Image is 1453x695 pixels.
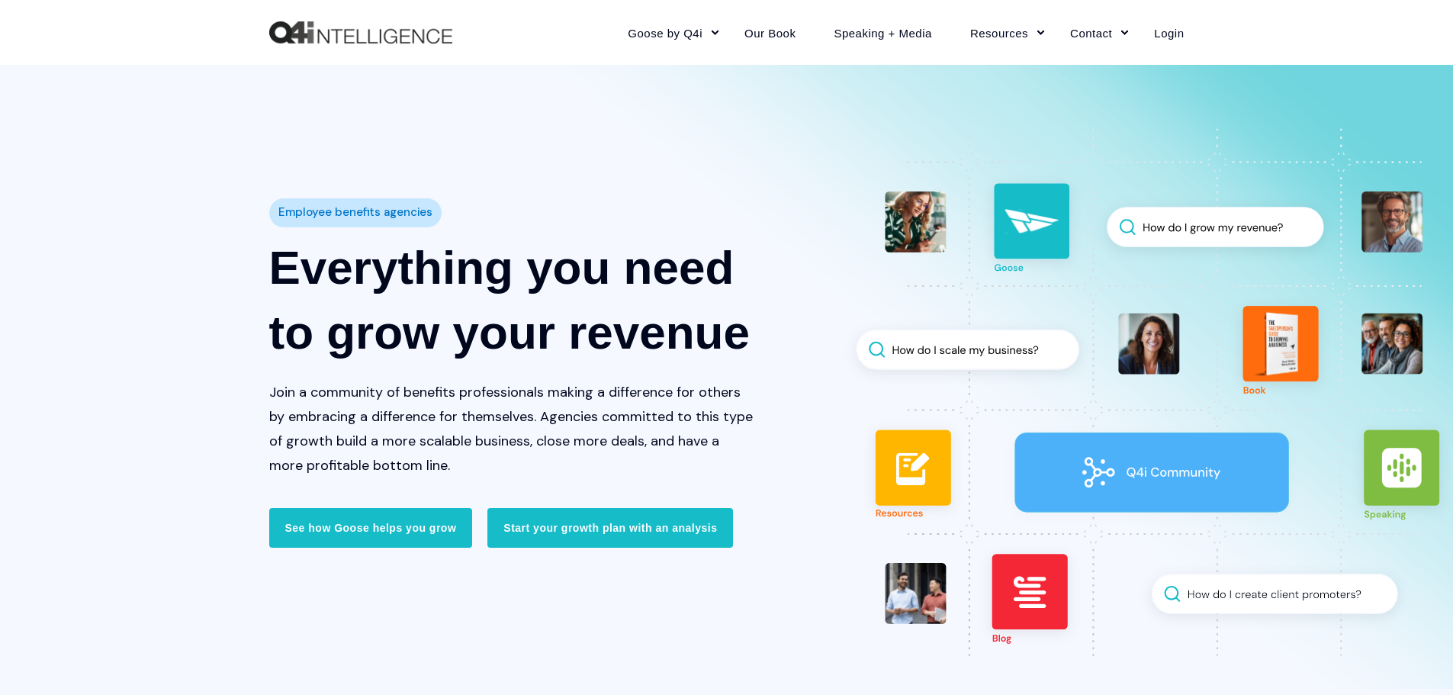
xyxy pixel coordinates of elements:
[269,380,754,478] p: Join a community of benefits professionals making a difference for others by embracing a differen...
[269,508,473,548] a: See how Goose helps you grow
[269,21,452,44] img: Q4intelligence, LLC logo
[487,508,733,548] a: Start your growth plan with an analysis
[278,201,432,224] span: Employee benefits agencies
[269,21,452,44] a: Back to Home
[269,235,754,365] h1: Everything you need to grow your revenue
[1377,622,1453,695] iframe: Chat Widget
